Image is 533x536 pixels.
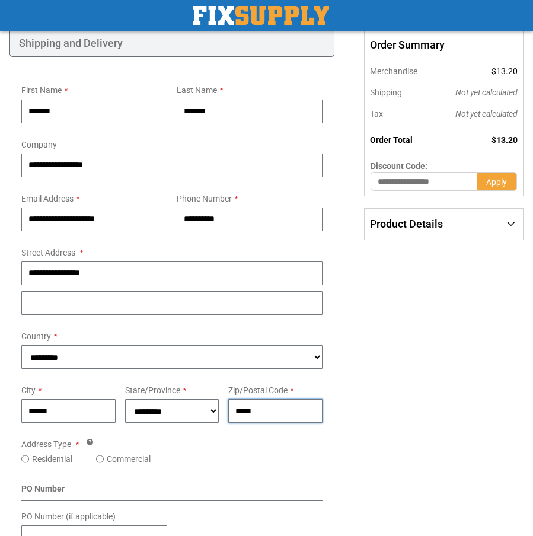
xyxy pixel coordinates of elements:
[21,248,75,257] span: Street Address
[365,103,435,125] th: Tax
[21,439,71,449] span: Address Type
[21,385,36,395] span: City
[21,85,62,95] span: First Name
[371,161,427,171] span: Discount Code:
[491,66,518,76] span: $13.20
[177,194,232,203] span: Phone Number
[477,172,517,191] button: Apply
[9,29,334,58] div: Shipping and Delivery
[370,218,443,230] span: Product Details
[32,453,72,465] label: Residential
[177,85,217,95] span: Last Name
[370,88,402,97] span: Shipping
[455,88,518,97] span: Not yet calculated
[193,6,329,25] a: store logo
[486,177,507,187] span: Apply
[21,194,74,203] span: Email Address
[21,483,323,501] div: PO Number
[491,135,518,145] span: $13.20
[228,385,288,395] span: Zip/Postal Code
[21,512,116,521] span: PO Number (if applicable)
[107,453,151,465] label: Commercial
[365,60,435,82] th: Merchandise
[21,331,51,341] span: Country
[125,385,180,395] span: State/Province
[455,109,518,119] span: Not yet calculated
[193,6,329,25] img: Fix Industrial Supply
[364,29,524,61] span: Order Summary
[370,135,413,145] strong: Order Total
[21,140,57,149] span: Company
